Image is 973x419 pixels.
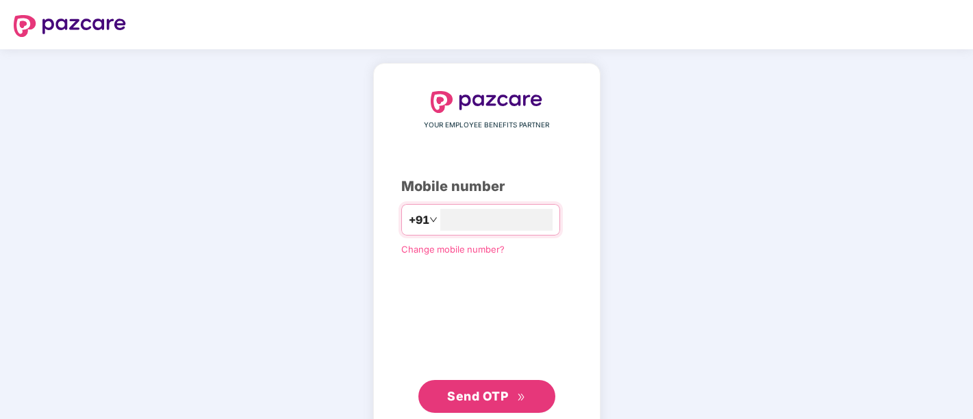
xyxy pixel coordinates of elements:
span: +91 [409,212,429,229]
span: YOUR EMPLOYEE BENEFITS PARTNER [424,120,549,131]
button: Send OTPdouble-right [418,380,555,413]
img: logo [431,91,543,113]
img: logo [14,15,126,37]
span: down [429,216,438,224]
a: Change mobile number? [401,244,505,255]
span: Send OTP [447,389,508,403]
div: Mobile number [401,176,572,197]
span: double-right [517,393,526,402]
